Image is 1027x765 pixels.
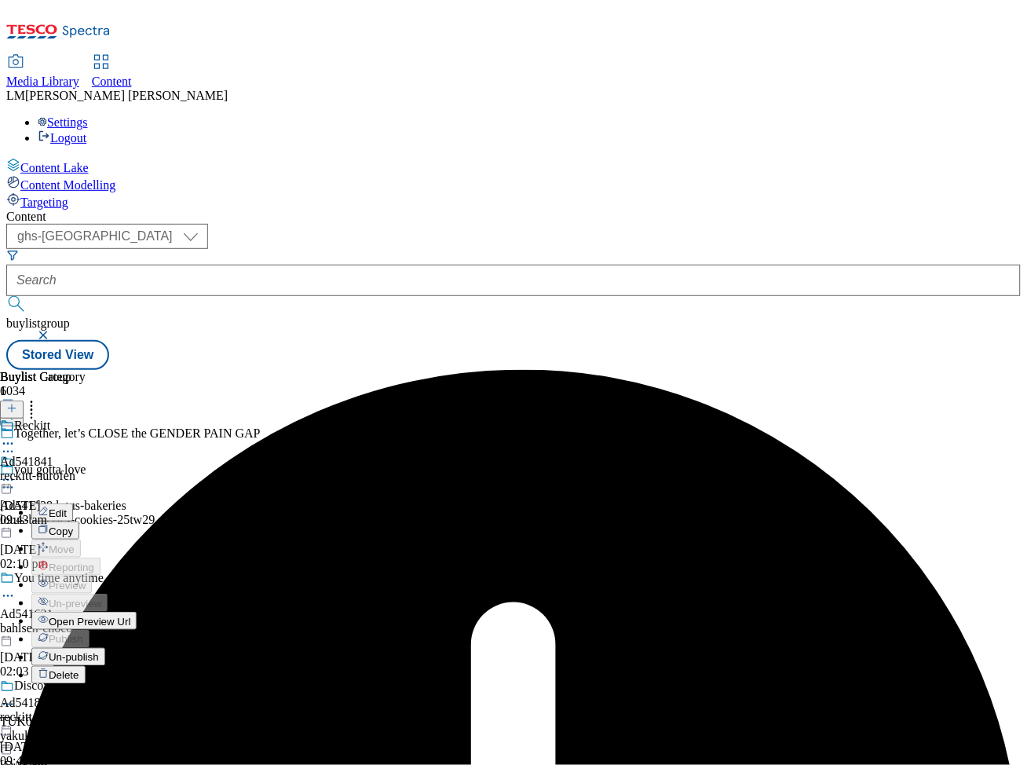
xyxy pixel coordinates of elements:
[31,558,101,576] button: Reporting
[6,89,25,102] span: LM
[31,648,105,666] button: Un-publish
[49,580,86,591] span: Preview
[92,56,132,89] a: Content
[31,540,81,558] button: Move
[6,317,70,330] span: buylistgroup
[14,426,261,441] div: Together, let’s CLOSE the GENDER PAIN GAP
[6,210,1021,224] div: Content
[25,89,228,102] span: [PERSON_NAME] [PERSON_NAME]
[6,265,1021,296] input: Search
[92,75,132,88] span: Content
[31,612,137,630] button: Open Preview Url
[31,576,92,594] button: Preview
[31,522,79,540] button: Copy
[31,594,108,612] button: Un-preview
[31,666,86,684] button: Delete
[20,178,115,192] span: Content Modelling
[49,598,101,609] span: Un-preview
[31,630,90,648] button: Publish
[6,192,1021,210] a: Targeting
[20,161,89,174] span: Content Lake
[6,249,19,262] svg: Search Filters
[6,158,1021,175] a: Content Lake
[49,544,75,555] span: Move
[38,115,88,129] a: Settings
[38,131,86,145] a: Logout
[49,652,99,664] span: Un-publish
[6,175,1021,192] a: Content Modelling
[49,634,83,646] span: Publish
[6,75,79,88] span: Media Library
[6,56,79,89] a: Media Library
[49,670,79,682] span: Delete
[6,340,109,370] button: Stored View
[49,616,130,628] span: Open Preview Url
[49,525,73,537] span: Copy
[14,419,50,433] div: Reckitt
[20,196,68,209] span: Targeting
[49,562,94,573] span: Reporting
